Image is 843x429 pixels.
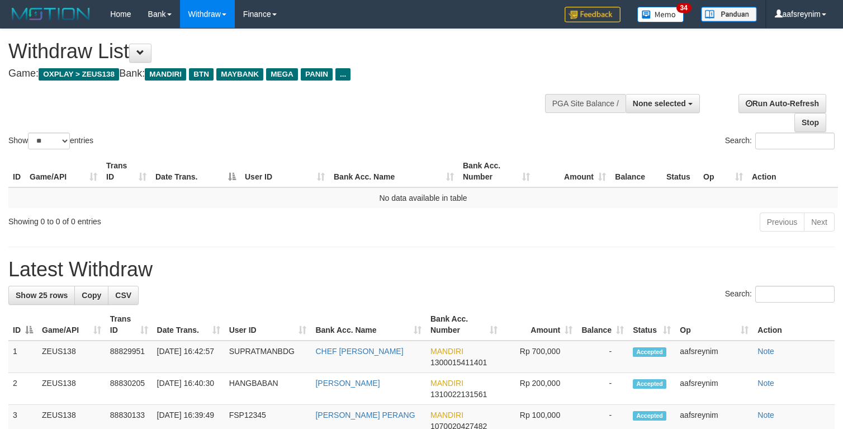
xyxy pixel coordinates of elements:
td: [DATE] 16:42:57 [153,341,225,373]
a: [PERSON_NAME] PERANG [315,411,415,419]
span: MANDIRI [430,379,463,388]
th: Op: activate to sort column ascending [675,309,753,341]
th: ID: activate to sort column descending [8,309,37,341]
h1: Latest Withdraw [8,258,835,281]
a: Run Auto-Refresh [738,94,826,113]
td: - [577,341,628,373]
span: Copy 1300015411401 to clipboard [430,358,487,367]
img: MOTION_logo.png [8,6,93,22]
span: OXPLAY > ZEUS138 [39,68,119,81]
span: Accepted [633,379,666,389]
h1: Withdraw List [8,40,551,63]
a: Next [804,213,835,232]
th: Balance: activate to sort column ascending [577,309,628,341]
img: Feedback.jpg [565,7,621,22]
span: ... [335,68,351,81]
th: Bank Acc. Number: activate to sort column ascending [458,155,534,187]
th: Game/API: activate to sort column ascending [37,309,106,341]
th: User ID: activate to sort column ascending [240,155,329,187]
label: Search: [725,286,835,303]
th: Game/API: activate to sort column ascending [25,155,102,187]
td: Rp 700,000 [502,341,577,373]
span: Show 25 rows [16,291,68,300]
img: panduan.png [701,7,757,22]
img: Button%20Memo.svg [637,7,684,22]
th: Trans ID: activate to sort column ascending [102,155,151,187]
div: Showing 0 to 0 of 0 entries [8,211,343,227]
a: CSV [108,286,139,305]
td: aafsreynim [675,341,753,373]
select: Showentries [28,133,70,149]
span: 34 [676,3,692,13]
th: Bank Acc. Name: activate to sort column ascending [311,309,426,341]
th: Op: activate to sort column ascending [699,155,747,187]
th: Amount: activate to sort column ascending [502,309,577,341]
a: Copy [74,286,108,305]
td: Rp 200,000 [502,373,577,405]
td: aafsreynim [675,373,753,405]
th: Bank Acc. Number: activate to sort column ascending [426,309,502,341]
td: SUPRATMANBDG [225,341,311,373]
label: Show entries [8,133,93,149]
span: MAYBANK [216,68,263,81]
span: Accepted [633,347,666,357]
a: Note [757,411,774,419]
th: Status [662,155,699,187]
span: PANIN [301,68,333,81]
span: MANDIRI [430,411,463,419]
a: Note [757,347,774,356]
span: None selected [633,99,686,108]
td: [DATE] 16:40:30 [153,373,225,405]
th: Bank Acc. Name: activate to sort column ascending [329,155,458,187]
input: Search: [755,286,835,303]
span: MANDIRI [145,68,186,81]
a: CHEF [PERSON_NAME] [315,347,403,356]
td: 88829951 [106,341,153,373]
td: 1 [8,341,37,373]
td: ZEUS138 [37,341,106,373]
td: - [577,373,628,405]
span: MEGA [266,68,298,81]
span: MANDIRI [430,347,463,356]
th: ID [8,155,25,187]
th: Date Trans.: activate to sort column ascending [153,309,225,341]
span: Accepted [633,411,666,421]
th: Trans ID: activate to sort column ascending [106,309,153,341]
td: HANGBABAN [225,373,311,405]
span: Copy [82,291,101,300]
input: Search: [755,133,835,149]
span: Copy 1310022131561 to clipboard [430,390,487,399]
a: Note [757,379,774,388]
a: Show 25 rows [8,286,75,305]
th: User ID: activate to sort column ascending [225,309,311,341]
a: [PERSON_NAME] [315,379,380,388]
th: Date Trans.: activate to sort column descending [151,155,240,187]
button: None selected [626,94,700,113]
td: 2 [8,373,37,405]
th: Action [753,309,835,341]
td: No data available in table [8,187,838,208]
th: Amount: activate to sort column ascending [534,155,610,187]
td: ZEUS138 [37,373,106,405]
th: Status: activate to sort column ascending [628,309,675,341]
a: Stop [794,113,826,132]
span: BTN [189,68,214,81]
a: Previous [760,213,804,232]
th: Action [747,155,838,187]
h4: Game: Bank: [8,68,551,79]
div: PGA Site Balance / [545,94,626,113]
span: CSV [115,291,131,300]
th: Balance [610,155,662,187]
label: Search: [725,133,835,149]
td: 88830205 [106,373,153,405]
